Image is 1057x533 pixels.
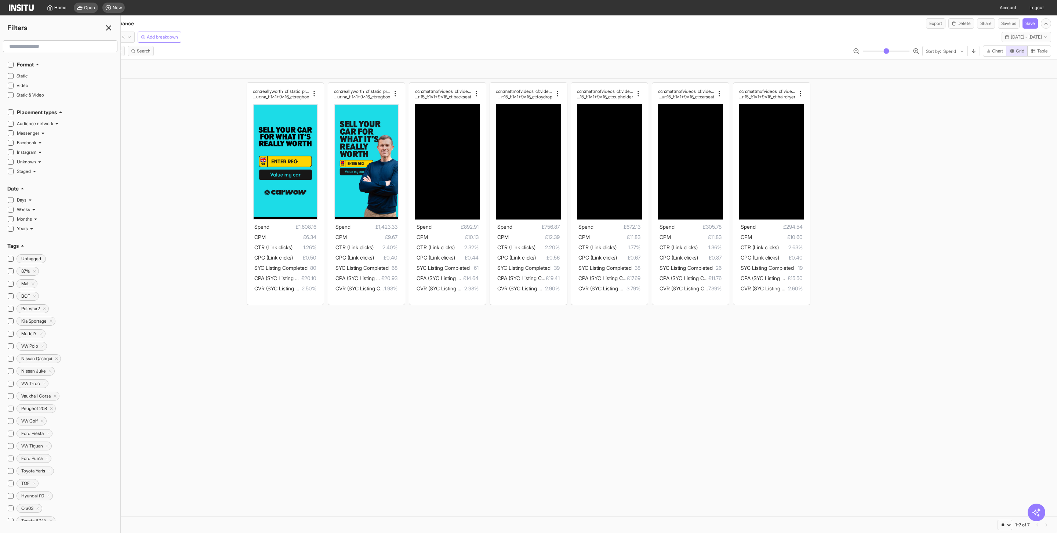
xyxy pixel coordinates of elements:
span: 68 [389,264,397,272]
h2: nvenience_hk:lifechanging_dur:15_f:1x1+9x16_ct:backseat [415,94,471,99]
div: ccn:mattmofvideos_cf:video_prs:matt_cta:getquote_msg:convenience_hk:lifechanging_dur:15_f:1x1+9x1... [658,88,714,99]
div: ccn:mattmofvideos_cf:video_prs:matt_cta:getquote_msg:convenience_hk:lifechanging_dur:15_f:1x1+9x1... [496,88,552,99]
span: CTR (Link clicks) [417,244,455,250]
h2: nvenience_hk:lifechanging_dur:15_f:1x1+9x16_ct:toydrop [496,94,552,99]
span: £17.69 [627,274,640,283]
h2: Vauxhall Corsa [21,393,51,399]
span: 2.20% [535,243,559,252]
span: 1.77% [617,243,640,252]
span: 2.50% [302,284,316,293]
span: 39 [551,264,559,272]
div: Delete tag [17,467,54,475]
span: £0.87 [698,253,722,262]
svg: Delete tag icon [48,369,52,373]
span: Spend [335,224,350,230]
svg: Delete tag icon [40,419,44,423]
h2: ccn:reallyworth_cf:static_prs:none_cta:getquote_ms [253,88,309,94]
h2: Toyota BZ4X [21,518,47,524]
h2: ccn:mattmofvideos_cf:video_prs:matt_cta:getquote_msg:co [415,88,471,94]
span: CPM [254,234,266,240]
span: £892.91 [432,222,479,231]
span: CPC (Link clicks) [335,254,374,261]
span: Video [17,83,111,88]
svg: Delete tag icon [42,381,46,386]
span: Days [17,197,26,203]
span: £11.83 [671,233,722,242]
span: CTR (Link clicks) [741,244,779,250]
span: £20.10 [301,274,316,283]
h2: Polestar2 [21,306,40,312]
h2: Ora03 [21,505,33,511]
span: SYC Listing Completed [254,265,308,271]
span: CTR (Link clicks) [335,244,374,250]
div: Delete tag [17,354,61,363]
span: £6.34 [266,233,316,242]
span: Spend [254,224,269,230]
svg: Delete tag icon [32,269,37,273]
img: Logo [9,4,34,11]
span: 1.36% [698,243,722,252]
svg: Delete tag icon [54,356,59,361]
h2: Format [17,61,34,68]
span: Add breakdown [147,34,178,40]
span: 2.32% [455,243,479,252]
h2: VW Golf [21,418,38,424]
div: Delete tag [17,379,48,388]
div: Delete tag [17,317,55,326]
svg: Delete tag icon [31,282,35,286]
div: Delete tag [17,329,46,338]
span: 2.98% [464,284,479,293]
button: [DATE] - [DATE] [1002,32,1051,42]
h2: VW Polo [21,343,38,349]
h2: ccn:reallyworth_cf:static_prs:matt_cta:getquote_ms [334,88,390,94]
svg: Delete tag icon [42,307,47,311]
h2: BOF [21,293,30,299]
svg: Delete tag icon [47,469,52,473]
span: £12.39 [509,233,559,242]
span: CPC (Link clicks) [497,254,536,261]
span: CPA (SYC Listing Completed) [578,275,646,281]
h2: Hyundai i10 [21,493,44,499]
span: SYC Listing Completed [335,265,389,271]
svg: Delete tag icon [49,319,53,323]
span: 61 [470,264,479,272]
span: CPM [660,234,671,240]
span: CPM [497,234,509,240]
div: Delete tag [17,442,52,450]
div: Delete tag [17,304,49,313]
span: £0.40 [779,253,803,262]
span: Months [17,216,32,222]
span: £9.67 [347,233,397,242]
svg: Delete tag icon [45,456,49,461]
button: Ads [109,32,135,43]
span: £1,423.33 [350,222,397,231]
h2: Kia Sportage [21,318,47,324]
h2: Nissan Qashqai [21,356,52,362]
div: Delete tag [17,504,42,513]
div: Delete tag [17,429,52,438]
span: CTR (Link clicks) [497,244,535,250]
span: 2.40% [374,243,397,252]
svg: Delete tag icon [46,431,50,436]
button: Chart [983,46,1006,57]
span: £19.41 [546,274,560,283]
span: SYC Listing Completed [578,265,632,271]
h2: ModelY [21,331,37,337]
h2: venience_hk:lifechanging_dur:15_f:1x1+9x16_ct:hairdryer [739,94,795,99]
h2: g:value_hk:valuemycar_dur:na_f:1x1+9x16_ct:regbox [253,94,309,99]
h2: Toyota Yaris [21,468,45,474]
span: CVR (SYC Listing Completed) [254,285,322,291]
span: Staged [17,168,31,174]
span: CPA (SYC Listing Completed) [335,275,403,281]
span: £0.50 [293,253,316,262]
h2: Tags [7,242,19,250]
span: 19 [794,264,803,272]
h2: VW Tiguan [21,443,43,449]
div: Delete tag [17,454,51,463]
div: Delete tag [17,516,55,525]
span: CPC (Link clicks) [578,254,617,261]
span: Grid [1016,48,1024,54]
h2: ccn:mattmofvideos_cf:video_prs:matt_cta:getquote_msg:co [496,88,552,94]
span: £294.54 [756,222,803,231]
button: Search [128,46,154,56]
